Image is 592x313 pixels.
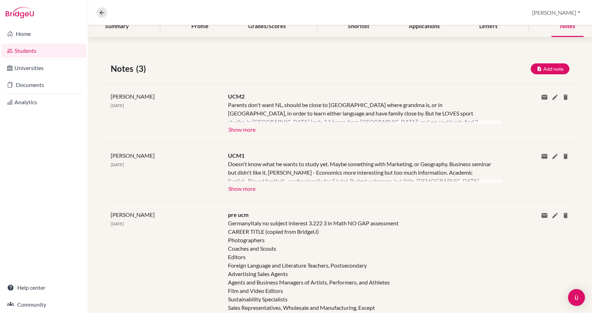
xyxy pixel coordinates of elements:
img: Bridge-U [6,7,34,18]
span: [DATE] [111,103,124,108]
span: pre ucm [228,211,248,218]
div: Letters [471,16,506,37]
button: [PERSON_NAME] [529,6,584,19]
a: Community [1,298,86,312]
span: [PERSON_NAME] [111,211,155,218]
div: Shortlist [339,16,378,37]
span: [PERSON_NAME] [111,152,155,159]
button: Add note [531,63,569,74]
div: Open Intercom Messenger [568,289,585,306]
a: Analytics [1,95,86,109]
span: UCM1 [228,152,245,159]
a: Students [1,44,86,58]
span: UCM2 [228,93,245,100]
div: Notes [551,16,584,37]
a: Universities [1,61,86,75]
span: (3) [136,62,149,75]
div: Grades/Scores [240,16,294,37]
div: Doesn't know what he wants to study yet. Maybe something with Marketing, or Geography. Business s... [228,160,491,183]
span: [PERSON_NAME] [111,93,155,100]
div: Summary [97,16,137,37]
div: Parents don't want NL, should be close to [GEOGRAPHIC_DATA] where grandma is, or in [GEOGRAPHIC_D... [228,101,491,124]
div: Applications [400,16,448,37]
span: [DATE] [111,221,124,226]
button: Show more [228,124,256,134]
span: Notes [111,62,136,75]
button: Show more [228,183,256,193]
div: Profile [183,16,217,37]
a: Help center [1,281,86,295]
a: Home [1,27,86,41]
span: [DATE] [111,162,124,167]
a: Documents [1,78,86,92]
